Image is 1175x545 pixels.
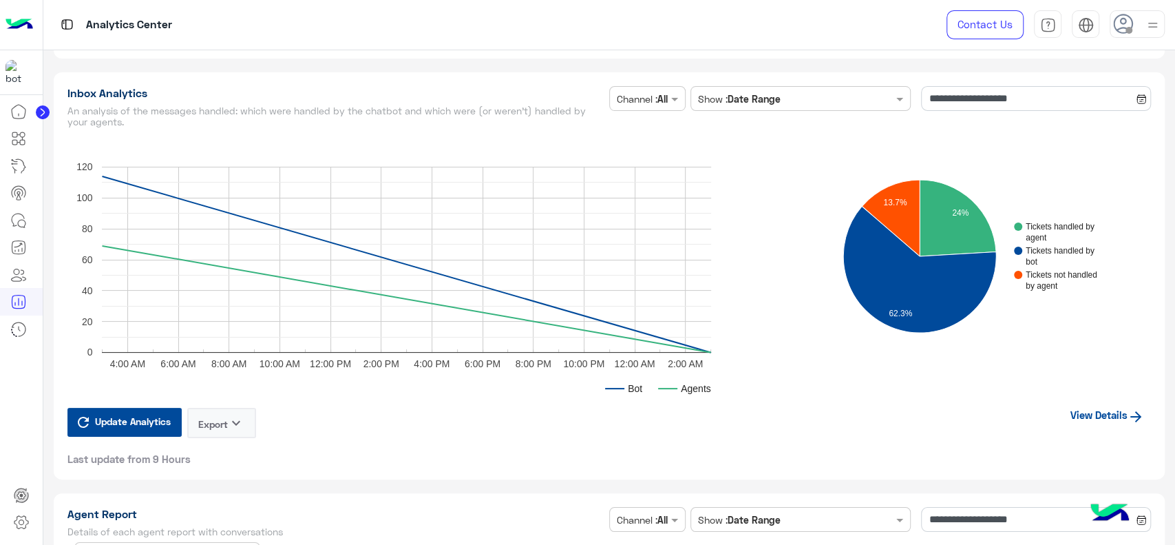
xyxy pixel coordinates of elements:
text: 2:00 AM [667,358,702,369]
h5: An analysis of the messages handled: which were handled by the chatbot and which were (or weren’t... [67,105,604,127]
text: 12:00 AM [614,358,655,369]
img: profile [1144,17,1161,34]
text: by agent [1026,281,1058,291]
text: 6:00 AM [160,358,195,369]
text: 13.7% [884,198,907,208]
i: keyboard_arrow_down [228,415,244,431]
a: View Details [1063,402,1151,428]
img: Logo [6,10,33,39]
img: tab [1078,17,1094,33]
p: Analytics Center [86,16,172,34]
text: Tickets handled by [1026,246,1094,256]
text: 20 [81,316,92,327]
span: Update Analytics [92,412,174,431]
svg: A chart. [803,132,1136,380]
a: Contact Us [946,10,1024,39]
text: 4:00 PM [414,358,449,369]
text: 0 [87,347,92,358]
text: 80 [81,223,92,234]
text: 12:00 PM [310,358,351,369]
text: Bot [628,383,642,394]
text: 8:00 PM [515,358,551,369]
span: Last update from 9 Hours [67,452,191,466]
text: 6:00 PM [464,358,500,369]
text: 10:00 AM [259,358,299,369]
text: 40 [81,285,92,296]
text: 100 [76,192,93,203]
button: Update Analytics [67,408,182,437]
img: 317874714732967 [6,60,30,85]
text: 62.3% [889,309,912,318]
img: tab [59,16,76,33]
text: 120 [76,162,93,173]
text: 24% [952,209,968,218]
text: 4:00 AM [109,358,145,369]
text: agent [1026,233,1047,243]
svg: A chart. [67,132,801,408]
button: Exportkeyboard_arrow_down [187,408,256,438]
text: bot [1026,257,1037,267]
a: tab [1034,10,1061,39]
h1: Inbox Analytics [67,86,604,100]
img: tab [1040,17,1056,33]
text: 2:00 PM [363,358,399,369]
h5: Details of each agent report with conversations [67,526,604,537]
text: Agents [681,383,711,394]
h1: Agent Report [67,507,604,521]
text: 10:00 PM [563,358,604,369]
text: 8:00 AM [211,358,246,369]
text: Tickets handled by [1026,222,1094,232]
text: 60 [81,254,92,265]
text: Tickets not handled [1026,270,1097,280]
img: hulul-logo.png [1086,490,1134,538]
